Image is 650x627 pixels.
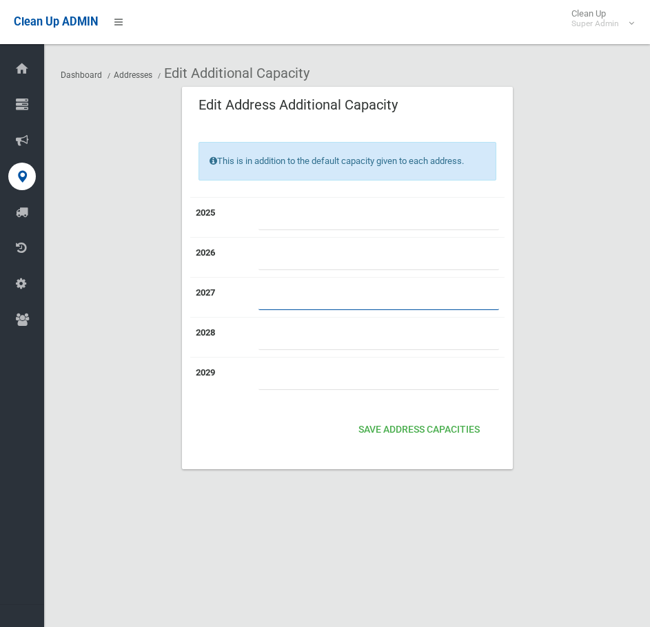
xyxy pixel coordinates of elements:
th: 2029 [190,357,253,397]
div: This is in addition to the default capacity given to each address. [199,142,496,181]
th: 2026 [190,237,253,277]
span: Clean Up ADMIN [14,15,98,28]
th: 2028 [190,317,253,357]
th: 2027 [190,277,253,317]
span: Clean Up [565,8,633,29]
th: 2025 [190,197,253,237]
a: Dashboard [61,70,102,80]
button: Save Address capacities [353,418,485,443]
li: Edit Additional Capacity [154,61,309,86]
small: Super Admin [571,19,619,29]
header: Edit Address Additional Capacity [182,92,414,119]
a: Addresses [114,70,152,80]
